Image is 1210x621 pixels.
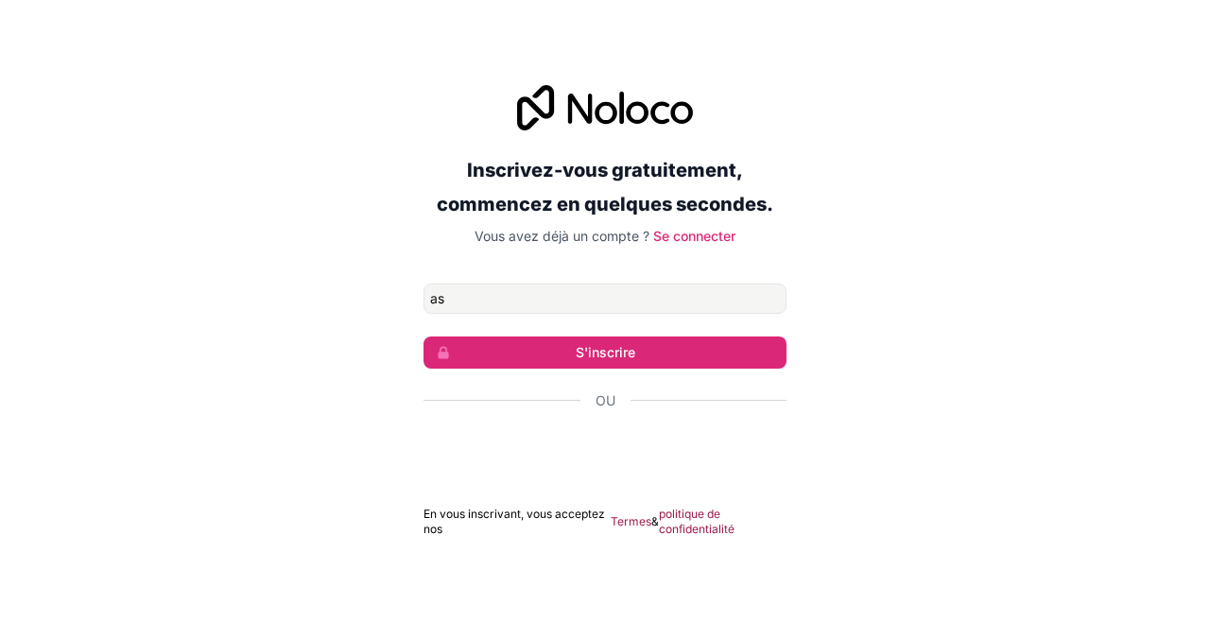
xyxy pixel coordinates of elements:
input: Adresse email [423,284,786,314]
a: politique de confidentialité [659,507,786,537]
font: En vous inscrivant, vous acceptez nos [423,507,605,536]
a: Termes [611,514,651,529]
font: politique de confidentialité [659,507,735,536]
font: Termes [611,514,651,528]
a: Se connecter [653,228,735,244]
button: S'inscrire [423,336,786,369]
font: Vous avez déjà un compte ? [475,228,649,244]
iframe: Bouton "Se connecter avec Google" [414,431,796,473]
font: Inscrivez-vous gratuitement, commencez en quelques secondes. [437,159,773,216]
font: Ou [596,392,615,408]
font: S'inscrire [576,344,635,360]
font: & [651,514,659,528]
